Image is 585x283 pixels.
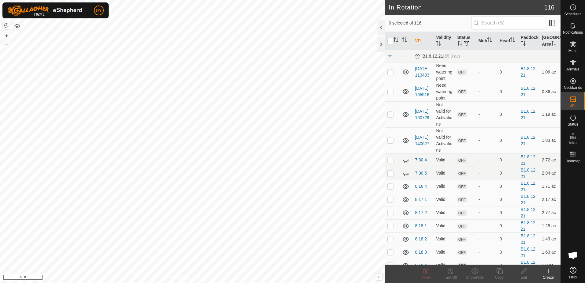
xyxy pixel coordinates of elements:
[497,180,518,193] td: 0
[199,275,217,281] a: Contact Us
[457,112,467,117] span: OFF
[479,137,495,144] div: -
[438,275,463,280] div: Turn Off
[521,42,526,47] p-sorticon: Activate to sort
[479,157,495,163] div: -
[569,104,576,108] span: VPs
[569,141,576,145] span: Infra
[457,224,467,229] span: OFF
[521,154,537,166] a: B1.8.12.21
[521,181,537,192] a: B1.8.12.21
[521,233,537,245] a: B1.8.12.21
[497,167,518,180] td: 0
[415,66,429,77] a: [DATE] 113403
[479,89,495,95] div: -
[539,127,561,153] td: 1.83 ac
[497,82,518,101] td: 0
[434,193,455,206] td: Valid
[415,236,427,241] a: 8.18.2
[421,275,431,280] span: Delete
[539,62,561,82] td: 1.06 ac
[521,260,537,271] a: B1.8.12.21
[457,158,467,163] span: OFF
[457,138,467,143] span: OFF
[539,232,561,246] td: 1.43 ac
[402,38,407,43] p-sorticon: Activate to sort
[497,32,518,50] th: Head
[393,38,398,43] p-sorticon: Activate to sort
[378,274,379,279] span: i
[415,54,460,59] div: B1.8.12.21
[544,3,554,12] span: 116
[561,264,585,281] a: Help
[497,206,518,219] td: 0
[415,184,427,189] a: 8.16.4
[434,153,455,167] td: Valid
[518,32,539,50] th: Paddock
[434,259,455,272] td: Valid
[457,42,462,47] p-sorticon: Activate to sort
[476,32,497,50] th: Mob
[479,223,495,229] div: -
[389,20,471,26] span: 0 selected of 116
[479,111,495,118] div: -
[565,159,580,163] span: Heatmap
[564,12,581,16] span: Schedules
[479,69,495,75] div: -
[434,82,455,101] td: Need watering point
[415,223,427,228] a: 8.18.1
[479,196,495,203] div: -
[539,219,561,232] td: 1.28 ac
[521,66,537,77] a: B1.8.12.21
[521,109,537,120] a: B1.8.12.21
[521,86,537,97] a: B1.8.12.21
[463,275,487,280] div: Show/Hide
[497,153,518,167] td: 0
[457,89,467,94] span: OFF
[457,171,467,176] span: OFF
[7,5,84,16] img: Gallagher Logo
[568,123,578,126] span: Status
[415,109,429,120] a: [DATE] 160729
[434,127,455,153] td: Not valid for Activations
[512,275,536,280] div: Edit
[479,183,495,190] div: -
[415,263,427,268] a: 8.18.4
[497,62,518,82] td: 0
[415,86,429,97] a: [DATE] 165516
[168,275,191,281] a: Privacy Policy
[539,206,561,219] td: 2.77 ac
[434,206,455,219] td: Valid
[457,237,467,242] span: OFF
[3,22,10,29] button: Reset Map
[497,219,518,232] td: 0
[434,180,455,193] td: Valid
[3,40,10,47] button: –
[434,167,455,180] td: Valid
[497,259,518,272] td: 0
[434,219,455,232] td: Valid
[539,82,561,101] td: 0.86 ac
[510,38,515,43] p-sorticon: Activate to sort
[457,250,467,255] span: OFF
[434,32,455,50] th: Validity
[457,184,467,189] span: OFF
[479,249,495,255] div: -
[497,127,518,153] td: 0
[415,197,427,202] a: 8.17.1
[539,180,561,193] td: 1.71 ac
[3,32,10,40] button: +
[563,31,583,34] span: Notifications
[497,101,518,127] td: 0
[415,157,427,162] a: 7.30.4
[457,70,467,75] span: OFF
[434,246,455,259] td: Valid
[443,54,460,58] span: (55.3 ac)
[457,210,467,216] span: OFF
[434,62,455,82] td: Need watering point
[539,167,561,180] td: 2.94 ac
[415,135,429,146] a: [DATE] 140627
[457,263,467,268] span: OFF
[551,42,556,47] p-sorticon: Activate to sort
[375,274,382,280] button: i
